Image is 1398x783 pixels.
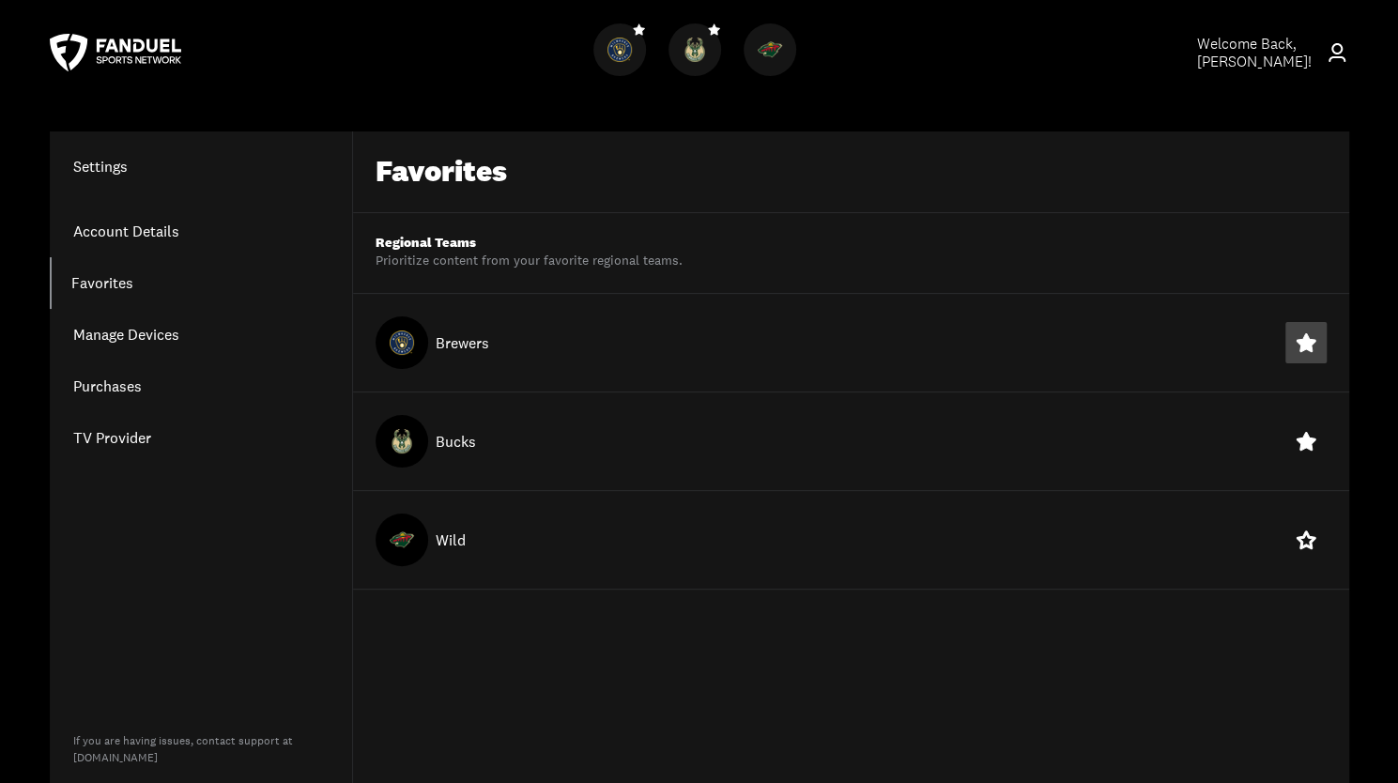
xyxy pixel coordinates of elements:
[436,430,476,453] p: Bucks
[607,38,632,62] img: Brewers
[1196,34,1311,71] span: Welcome Back, [PERSON_NAME] !
[390,528,414,552] img: Wild
[1154,35,1349,70] a: Welcome Back,[PERSON_NAME]!
[593,61,653,80] a: BrewersBrewers
[50,412,352,464] a: TV Provider
[376,252,683,270] div: Prioritize content from your favorite regional teams.
[390,330,414,355] img: Brewers
[744,61,804,80] a: WildWild
[73,733,293,765] a: If you are having issues, contact support at[DOMAIN_NAME]
[50,34,181,71] a: FanDuel Sports Network
[436,331,489,354] p: Brewers
[50,206,352,257] a: Account Details
[376,236,683,252] div: Regional Teams
[50,257,352,309] a: Favorites
[436,529,466,551] p: Wild
[390,429,414,453] img: Bucks
[50,155,352,177] h1: Settings
[50,309,352,361] a: Manage Devices
[683,38,707,62] img: Bucks
[668,61,729,80] a: BucksBucks
[50,361,352,412] a: Purchases
[758,38,782,62] img: Wild
[376,154,507,190] div: Favorites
